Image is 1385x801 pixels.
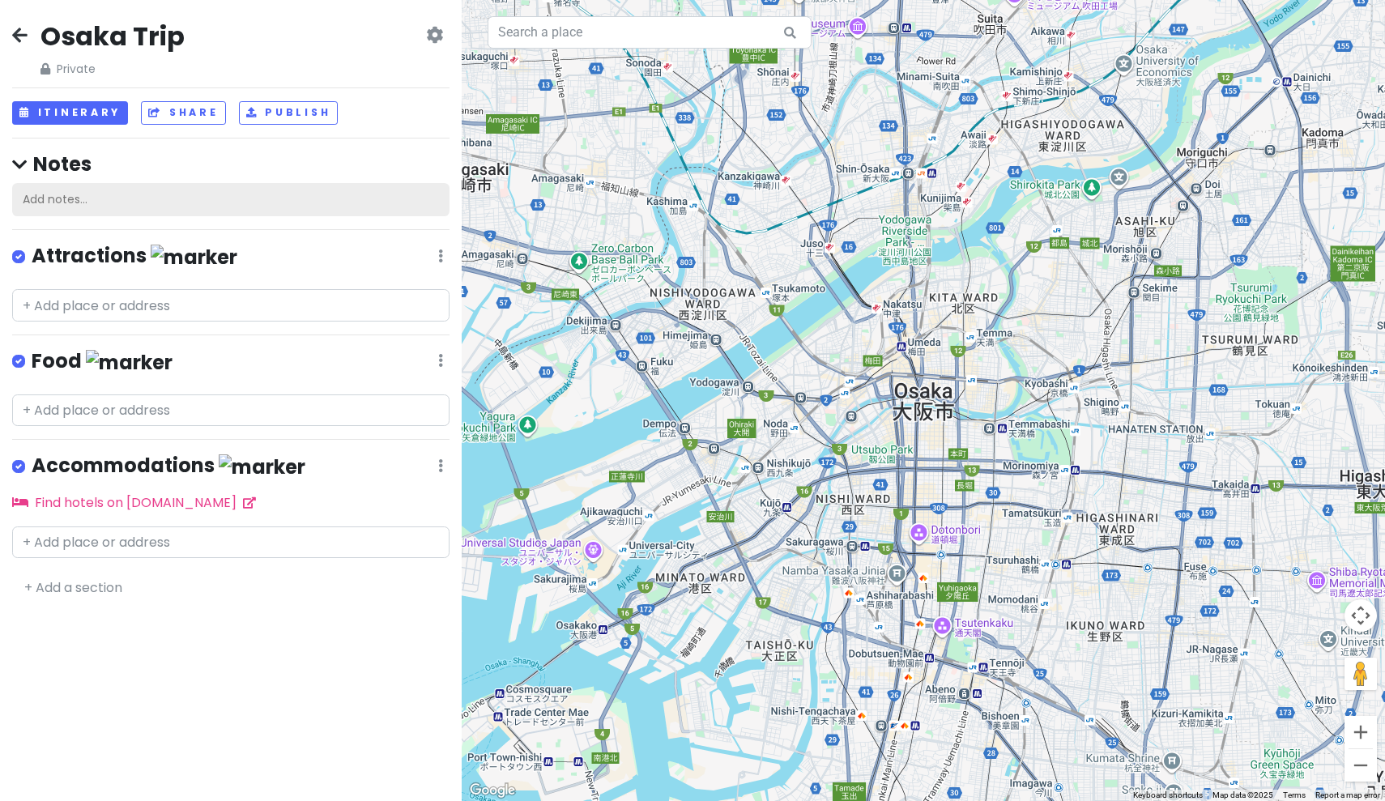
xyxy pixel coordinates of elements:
[466,780,519,801] a: Open this area in Google Maps (opens a new window)
[1345,658,1377,690] button: Drag Pegman onto the map to open Street View
[12,183,450,217] div: Add notes...
[32,348,173,375] h4: Food
[12,289,450,322] input: + Add place or address
[488,16,812,49] input: Search a place
[1345,716,1377,748] button: Zoom in
[24,578,122,597] a: + Add a section
[1133,790,1203,801] button: Keyboard shortcuts
[40,19,185,53] h2: Osaka Trip
[12,394,450,427] input: + Add place or address
[151,245,237,270] img: marker
[219,454,305,479] img: marker
[12,526,450,559] input: + Add place or address
[1345,599,1377,632] button: Map camera controls
[1345,749,1377,782] button: Zoom out
[239,101,339,125] button: Publish
[40,60,185,78] span: Private
[466,780,519,801] img: Google
[141,101,225,125] button: Share
[12,101,128,125] button: Itinerary
[32,453,305,479] h4: Accommodations
[1283,790,1306,799] a: Terms (opens in new tab)
[12,151,450,177] h4: Notes
[12,493,256,512] a: Find hotels on [DOMAIN_NAME]
[1315,790,1380,799] a: Report a map error
[1212,790,1273,799] span: Map data ©2025
[32,243,237,270] h4: Attractions
[86,350,173,375] img: marker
